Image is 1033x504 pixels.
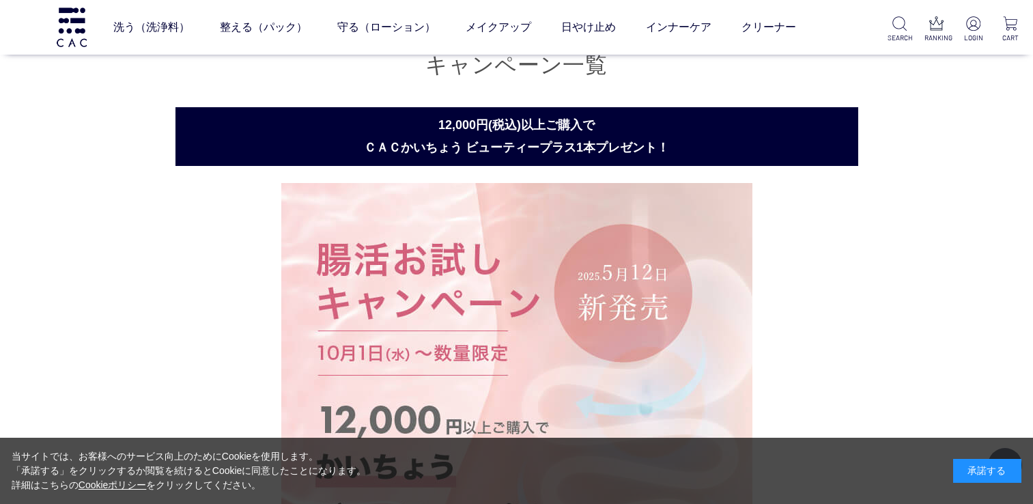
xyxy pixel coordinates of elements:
a: 整える（パック） [220,8,307,46]
p: SEARCH [888,33,911,43]
p: RANKING [924,33,948,43]
a: クリーナー [741,8,796,46]
p: LOGIN [961,33,985,43]
a: インナーケア [646,8,711,46]
a: 洗う（洗浄料） [113,8,190,46]
a: CART [998,16,1022,43]
a: LOGIN [961,16,985,43]
a: メイクアップ [466,8,531,46]
a: RANKING [924,16,948,43]
a: Cookieポリシー [79,479,147,490]
a: 日やけ止め [561,8,616,46]
div: 当サイトでは、お客様へのサービス向上のためにCookieを使用します。 「承諾する」をクリックするか閲覧を続けるとCookieに同意したことになります。 詳細はこちらの をクリックしてください。 [12,449,367,492]
img: logo [55,8,89,46]
a: SEARCH [888,16,911,43]
a: 守る（ローション） [337,8,436,46]
h2: 12,000円(税込)以上ご購入で ＣＡＣかいちょう ビューティープラス1本プレゼント！ [175,107,858,166]
p: CART [998,33,1022,43]
div: 承諾する [953,459,1021,483]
